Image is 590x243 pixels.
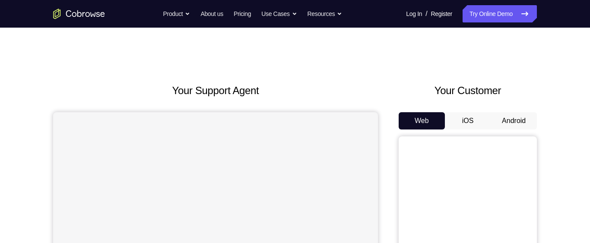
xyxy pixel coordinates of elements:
a: About us [200,5,223,22]
a: Pricing [234,5,251,22]
a: Log In [406,5,422,22]
button: Web [399,112,445,129]
h2: Your Customer [399,83,537,98]
button: Android [491,112,537,129]
span: / [425,9,427,19]
button: Product [163,5,190,22]
h2: Your Support Agent [53,83,378,98]
a: Go to the home page [53,9,105,19]
button: Use Cases [261,5,297,22]
a: Register [431,5,452,22]
button: iOS [445,112,491,129]
a: Try Online Demo [463,5,537,22]
button: Resources [308,5,343,22]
